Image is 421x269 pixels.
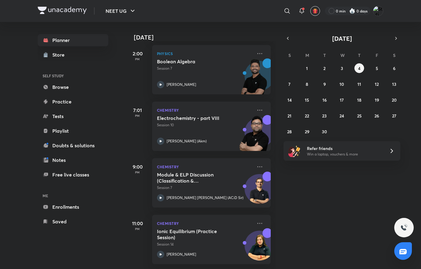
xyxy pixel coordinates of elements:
p: Session 7 [157,66,252,71]
p: Chemistry [157,107,252,114]
abbr: September 15, 2025 [305,97,309,103]
button: September 29, 2025 [302,127,312,136]
abbr: September 3, 2025 [341,65,343,71]
button: September 6, 2025 [389,63,399,73]
a: Tests [38,110,108,122]
abbr: September 18, 2025 [357,97,361,103]
abbr: September 1, 2025 [306,65,308,71]
span: [DATE] [332,34,352,43]
abbr: September 9, 2025 [323,81,326,87]
abbr: September 10, 2025 [339,81,344,87]
abbr: September 4, 2025 [358,65,360,71]
img: Avatar [245,234,274,263]
div: Store [52,51,68,58]
p: PM [125,170,150,174]
h5: 7:01 [125,107,150,114]
img: unacademy [237,58,271,100]
button: September 5, 2025 [372,63,382,73]
button: September 25, 2025 [354,111,364,121]
abbr: Thursday [358,52,360,58]
button: September 26, 2025 [372,111,382,121]
p: PM [125,227,150,231]
button: September 15, 2025 [302,95,312,105]
img: Stuti Singh [373,6,383,16]
p: Session 14 [157,242,252,247]
abbr: September 5, 2025 [376,65,378,71]
abbr: September 13, 2025 [392,81,396,87]
h5: 9:00 [125,163,150,170]
img: unacademy [237,115,271,157]
abbr: September 30, 2025 [322,129,327,134]
button: September 28, 2025 [285,127,294,136]
button: [DATE] [292,34,392,43]
button: September 22, 2025 [302,111,312,121]
button: September 16, 2025 [320,95,329,105]
abbr: September 26, 2025 [374,113,379,119]
abbr: September 24, 2025 [339,113,344,119]
button: September 1, 2025 [302,63,312,73]
button: September 23, 2025 [320,111,329,121]
h5: 2:00 [125,50,150,57]
button: September 13, 2025 [389,79,399,89]
button: September 7, 2025 [285,79,294,89]
abbr: September 29, 2025 [305,129,309,134]
h5: Ionic Equilibrium (Practice Session) [157,228,233,240]
abbr: Tuesday [323,52,326,58]
p: Chemistry [157,220,252,227]
a: Notes [38,154,108,166]
button: September 21, 2025 [285,111,294,121]
button: September 2, 2025 [320,63,329,73]
abbr: Wednesday [340,52,345,58]
img: Avatar [245,177,274,207]
abbr: September 12, 2025 [375,81,379,87]
abbr: Saturday [393,52,395,58]
a: Playlist [38,125,108,137]
p: [PERSON_NAME] [PERSON_NAME] (ACiD Sir) [167,195,243,201]
h5: 11:00 [125,220,150,227]
p: Chemistry [157,163,252,170]
button: September 19, 2025 [372,95,382,105]
img: ttu [400,224,408,231]
img: avatar [312,8,318,14]
img: referral [288,145,301,157]
abbr: September 14, 2025 [287,97,292,103]
button: NEET UG [102,5,140,17]
button: September 4, 2025 [354,63,364,73]
a: Store [38,49,108,61]
abbr: Friday [376,52,378,58]
abbr: September 21, 2025 [287,113,291,119]
abbr: September 22, 2025 [305,113,309,119]
img: Company Logo [38,7,87,14]
button: September 20, 2025 [389,95,399,105]
button: September 11, 2025 [354,79,364,89]
button: September 24, 2025 [337,111,347,121]
abbr: September 7, 2025 [288,81,291,87]
abbr: Monday [305,52,309,58]
abbr: Sunday [288,52,291,58]
abbr: September 28, 2025 [287,129,292,134]
p: PM [125,57,150,61]
a: Free live classes [38,169,108,181]
button: avatar [310,6,320,16]
p: Physics [157,50,252,57]
a: Doubts & solutions [38,139,108,152]
h4: [DATE] [134,34,277,41]
h6: SELF STUDY [38,71,108,81]
h5: Module & ELP Discussion (Classification & Nomenclature, IUPAC) [157,172,233,184]
p: PM [125,114,150,117]
h6: ME [38,190,108,201]
abbr: September 17, 2025 [340,97,344,103]
abbr: September 11, 2025 [357,81,361,87]
abbr: September 25, 2025 [357,113,362,119]
h5: Boolean Algebra [157,58,233,65]
h5: Electrochemistry - part VIII [157,115,233,121]
button: September 27, 2025 [389,111,399,121]
button: September 9, 2025 [320,79,329,89]
abbr: September 6, 2025 [393,65,395,71]
p: Session 10 [157,122,252,128]
abbr: September 20, 2025 [392,97,397,103]
h6: Refer friends [307,145,382,152]
button: September 12, 2025 [372,79,382,89]
abbr: September 16, 2025 [322,97,327,103]
a: Company Logo [38,7,87,16]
